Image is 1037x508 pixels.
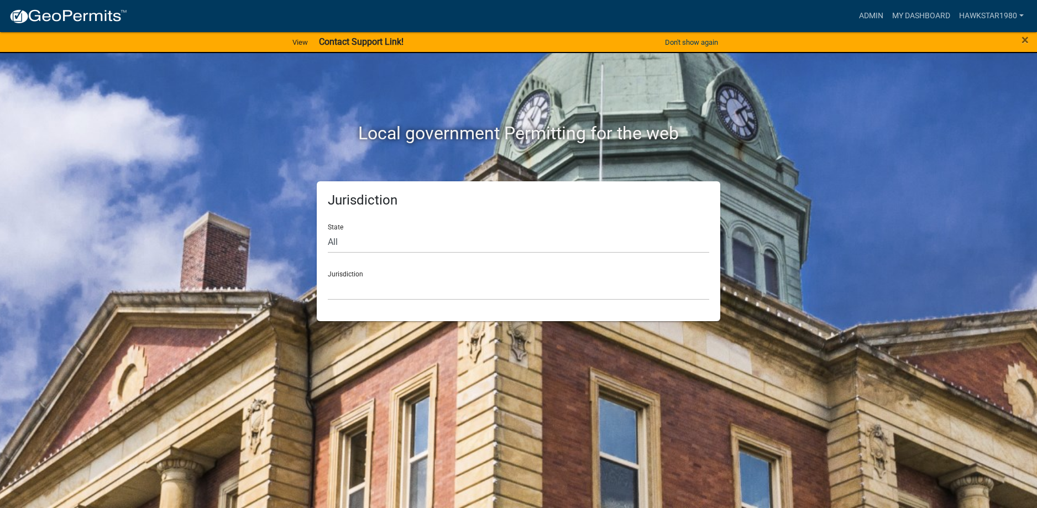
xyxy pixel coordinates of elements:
[288,33,312,51] a: View
[1022,33,1029,46] button: Close
[319,36,404,47] strong: Contact Support Link!
[212,123,825,144] h2: Local government Permitting for the web
[1022,32,1029,48] span: ×
[328,192,709,208] h5: Jurisdiction
[955,6,1028,27] a: Hawkstar1980
[855,6,888,27] a: Admin
[661,33,722,51] button: Don't show again
[888,6,955,27] a: My Dashboard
